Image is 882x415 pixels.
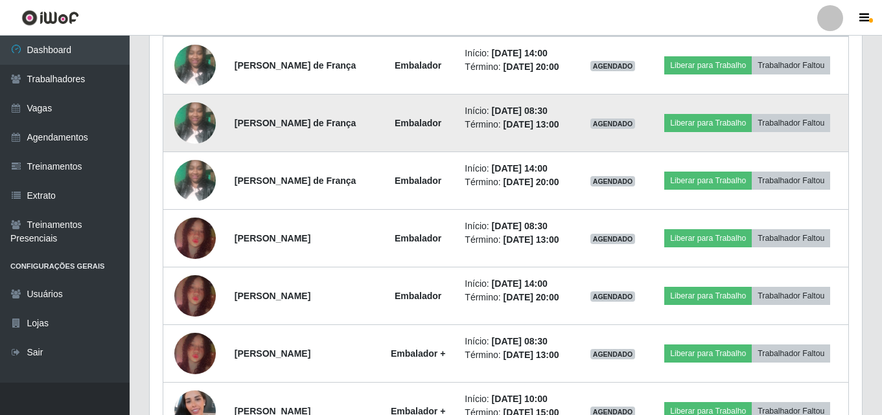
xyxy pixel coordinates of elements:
[492,278,548,289] time: [DATE] 14:00
[465,104,571,118] li: Início:
[465,277,571,291] li: Início:
[752,172,830,190] button: Trabalhador Faltou
[664,172,752,190] button: Liberar para Trabalho
[664,344,752,363] button: Liberar para Trabalho
[465,47,571,60] li: Início:
[503,119,559,129] time: [DATE] 13:00
[664,287,752,305] button: Liberar para Trabalho
[465,392,571,406] li: Início:
[235,118,356,128] strong: [PERSON_NAME] de França
[235,60,356,71] strong: [PERSON_NAME] de França
[174,38,216,93] img: 1713098995975.jpeg
[235,291,310,301] strong: [PERSON_NAME]
[752,344,830,363] button: Trabalhador Faltou
[465,219,571,233] li: Início:
[492,394,548,404] time: [DATE] 10:00
[465,291,571,304] li: Término:
[391,348,445,359] strong: Embalador +
[492,106,548,116] time: [DATE] 08:30
[590,176,636,186] span: AGENDADO
[492,336,548,346] time: [DATE] 08:30
[395,118,441,128] strong: Embalador
[465,60,571,74] li: Término:
[664,229,752,247] button: Liberar para Trabalho
[465,348,571,362] li: Término:
[752,114,830,132] button: Trabalhador Faltou
[590,291,636,302] span: AGENDADO
[174,192,216,284] img: 1725933316652.jpeg
[492,48,548,58] time: [DATE] 14:00
[395,291,441,301] strong: Embalador
[664,56,752,74] button: Liberar para Trabalho
[465,335,571,348] li: Início:
[465,162,571,175] li: Início:
[235,233,310,243] strong: [PERSON_NAME]
[503,234,559,245] time: [DATE] 13:00
[174,153,216,208] img: 1713098995975.jpeg
[752,229,830,247] button: Trabalhador Faltou
[503,62,559,72] time: [DATE] 20:00
[465,233,571,247] li: Término:
[503,350,559,360] time: [DATE] 13:00
[503,177,559,187] time: [DATE] 20:00
[174,95,216,150] img: 1713098995975.jpeg
[395,233,441,243] strong: Embalador
[395,60,441,71] strong: Embalador
[752,287,830,305] button: Trabalhador Faltou
[590,61,636,71] span: AGENDADO
[752,56,830,74] button: Trabalhador Faltou
[235,175,356,186] strong: [PERSON_NAME] de França
[395,175,441,186] strong: Embalador
[590,349,636,359] span: AGENDADO
[590,118,636,129] span: AGENDADO
[174,308,216,399] img: 1725933316652.jpeg
[503,292,559,302] time: [DATE] 20:00
[21,10,79,26] img: CoreUI Logo
[174,250,216,342] img: 1725933316652.jpeg
[590,234,636,244] span: AGENDADO
[492,163,548,174] time: [DATE] 14:00
[235,348,310,359] strong: [PERSON_NAME]
[465,175,571,189] li: Término:
[664,114,752,132] button: Liberar para Trabalho
[465,118,571,131] li: Término:
[492,221,548,231] time: [DATE] 08:30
